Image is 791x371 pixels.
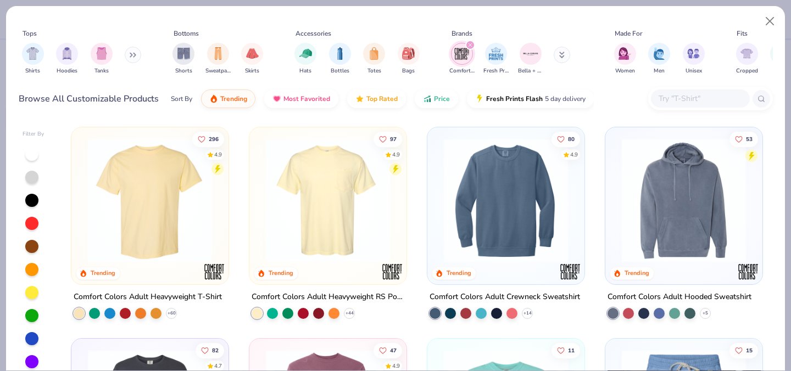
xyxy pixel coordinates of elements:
img: most_fav.gif [272,94,281,103]
img: 45579bc0-5639-4a35-8fe9-2eb2035a810c [573,138,708,262]
span: 15 [746,347,753,353]
div: 4.9 [392,150,400,159]
button: Like [729,131,758,147]
div: filter for Bella + Canvas [518,43,543,75]
img: flash.gif [475,94,484,103]
button: filter button [241,43,263,75]
span: + 60 [168,310,176,317]
button: filter button [172,43,194,75]
button: Like [552,342,580,358]
span: 82 [213,347,219,353]
div: Filter By [23,130,44,138]
button: Like [374,131,402,147]
span: + 14 [523,310,531,317]
button: filter button [91,43,113,75]
div: filter for Shirts [22,43,44,75]
div: Accessories [296,29,331,38]
span: 53 [746,136,753,142]
img: trending.gif [209,94,218,103]
button: Like [374,342,402,358]
span: Shirts [25,67,40,75]
div: Comfort Colors Adult Crewneck Sweatshirt [430,290,580,304]
div: filter for Totes [363,43,385,75]
img: Comfort Colors logo [381,261,403,283]
img: Women Image [619,47,631,60]
span: + 5 [703,310,708,317]
img: f2707318-0607-4e9d-8b72-fe22b32ef8d9 [396,138,531,262]
img: Bags Image [402,47,414,60]
div: filter for Cropped [736,43,758,75]
button: filter button [22,43,44,75]
span: Tanks [94,67,109,75]
button: filter button [518,43,543,75]
span: Bella + Canvas [518,67,543,75]
div: filter for Hoodies [56,43,78,75]
button: filter button [483,43,509,75]
img: Cropped Image [740,47,753,60]
span: Trending [220,94,247,103]
span: Top Rated [366,94,398,103]
img: Hoodies Image [61,47,73,60]
button: filter button [449,43,475,75]
div: Sort By [171,94,192,104]
span: Men [654,67,665,75]
span: Most Favorited [283,94,330,103]
span: Comfort Colors [449,67,475,75]
button: filter button [329,43,351,75]
div: 4.9 [570,150,578,159]
div: filter for Comfort Colors [449,43,475,75]
img: Totes Image [368,47,380,60]
img: Shirts Image [26,47,39,60]
span: Bags [402,67,415,75]
button: filter button [363,43,385,75]
img: Shorts Image [177,47,190,60]
img: Comfort Colors logo [737,261,759,283]
span: Unisex [686,67,702,75]
button: filter button [398,43,420,75]
div: Bottoms [174,29,199,38]
button: Like [193,131,225,147]
span: 11 [568,347,575,353]
div: Comfort Colors Adult Heavyweight RS Pocket T-Shirt [252,290,404,304]
span: Skirts [245,67,259,75]
div: Comfort Colors Adult Heavyweight T-Shirt [74,290,222,304]
button: filter button [294,43,316,75]
div: filter for Bottles [329,43,351,75]
div: Made For [615,29,642,38]
span: Fresh Prints Flash [486,94,543,103]
img: Comfort Colors logo [559,261,581,283]
span: Women [615,67,635,75]
button: filter button [614,43,636,75]
button: filter button [205,43,231,75]
div: filter for Sweatpants [205,43,231,75]
span: + 44 [346,310,354,317]
div: Browse All Customizable Products [19,92,159,105]
div: Tops [23,29,37,38]
span: Sweatpants [205,67,231,75]
img: TopRated.gif [355,94,364,103]
button: filter button [736,43,758,75]
span: 80 [568,136,575,142]
div: 4.9 [392,362,400,370]
div: Fits [737,29,748,38]
span: 97 [390,136,397,142]
div: filter for Hats [294,43,316,75]
span: Hats [299,67,311,75]
img: 029b8af0-80e6-406f-9fdc-fdf898547912 [82,138,218,262]
button: Price [415,89,458,108]
button: Most Favorited [264,89,338,108]
span: Hoodies [57,67,77,75]
img: Unisex Image [687,47,700,60]
div: filter for Men [648,43,670,75]
button: Like [552,131,580,147]
span: Cropped [736,67,758,75]
span: Fresh Prints [483,67,509,75]
img: Comfort Colors Image [454,46,470,62]
div: filter for Skirts [241,43,263,75]
button: Fresh Prints Flash5 day delivery [467,89,594,108]
span: Bottles [331,67,349,75]
button: Trending [201,89,255,108]
button: Like [196,342,225,358]
img: Bella + Canvas Image [522,46,539,62]
div: filter for Unisex [683,43,705,75]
